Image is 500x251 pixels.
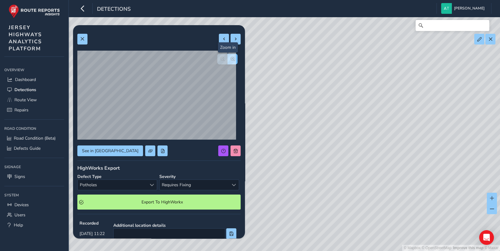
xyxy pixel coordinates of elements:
span: Signs [14,174,25,180]
div: Signage [4,162,64,172]
span: [DATE] 11:22 [79,231,105,237]
a: Help [4,220,64,230]
a: Users [4,210,64,220]
a: Route View [4,95,64,105]
button: Export To HighWorkx [77,195,241,210]
div: System [4,191,64,200]
span: Potholes [78,180,147,190]
span: Requires Fixing [160,180,229,190]
span: Route View [14,97,37,103]
a: Devices [4,200,64,210]
a: Defects Guide [4,143,64,153]
span: Detections [97,5,131,14]
span: Devices [14,202,29,208]
span: Users [14,212,25,218]
a: Detections [4,85,64,95]
strong: Severity [159,174,176,180]
a: Road Condition (Beta) [4,133,64,143]
span: [PERSON_NAME] [454,3,485,14]
button: See in Route View [77,145,143,156]
a: Signs [4,172,64,182]
strong: Additional location details [113,222,236,228]
span: Repairs [14,107,29,113]
div: Open Intercom Messenger [479,230,494,245]
span: Help [14,222,23,228]
a: Dashboard [4,75,64,85]
span: JERSEY HIGHWAYS ANALYTICS PLATFORM [9,24,42,52]
strong: Recorded [79,220,105,226]
img: rr logo [9,4,60,18]
strong: Defect Type [77,174,102,180]
div: Road Condition [4,124,64,133]
span: Defects Guide [14,145,41,151]
input: Search [416,20,489,31]
div: HighWorks Export [77,165,241,172]
button: [PERSON_NAME] [441,3,487,14]
span: See in [GEOGRAPHIC_DATA] [82,148,138,154]
span: Export To HighWorkx [86,199,239,205]
div: Overview [4,65,64,75]
span: Detections [14,87,36,93]
img: diamond-layout [441,3,452,14]
div: Select severity [229,180,239,190]
span: Road Condition (Beta) [14,135,56,141]
span: Dashboard [15,77,36,83]
a: Repairs [4,105,64,115]
div: Select a type [147,180,157,190]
